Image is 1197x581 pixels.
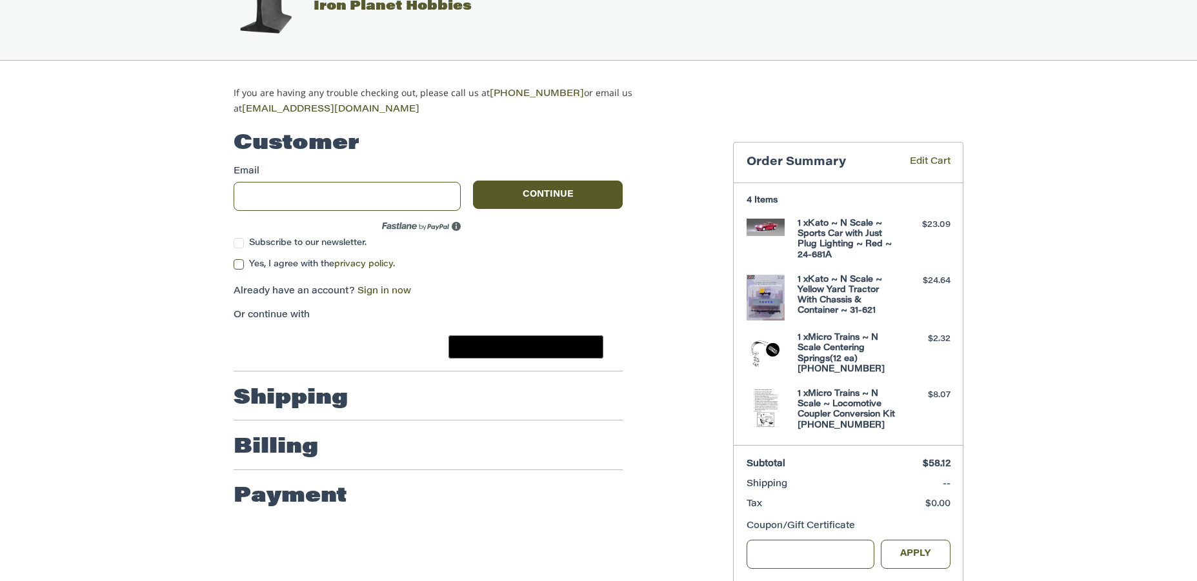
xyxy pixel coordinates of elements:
h3: 4 Items [747,195,951,206]
button: Apply [881,540,951,569]
a: [PHONE_NUMBER] [490,90,584,99]
iframe: PayPal-paypal [230,335,327,359]
button: Continue [473,181,623,209]
div: $2.32 [900,333,951,346]
div: Coupon/Gift Certificate [747,520,951,533]
h4: 1 x Micro Trains ~ N Scale ~ Locomotive Coupler Conversion Kit [PHONE_NUMBER] [798,389,896,431]
span: Subscribe to our newsletter. [249,239,367,247]
button: Google Pay [448,335,603,359]
iframe: PayPal-paylater [339,335,436,359]
h4: 1 x Micro Trains ~ N Scale Centering Springs(12 ea) [PHONE_NUMBER] [798,333,896,375]
label: Email [234,165,461,179]
span: Shipping [747,480,787,489]
span: $58.12 [923,460,951,469]
h4: 1 x Kato ~ N Scale ~ Yellow Yard Tractor With Chassis & Container ~ 31-621 [798,275,896,317]
div: $24.64 [900,275,951,288]
h2: Payment [234,484,347,509]
h2: Customer [234,131,359,157]
input: Gift Certificate or Coupon Code [747,540,875,569]
span: $0.00 [925,500,951,509]
h2: Shipping [234,386,348,411]
a: [EMAIL_ADDRESS][DOMAIN_NAME] [242,105,419,114]
span: -- [943,480,951,489]
span: Tax [747,500,762,509]
p: Already have an account? [234,285,623,299]
h2: Billing [234,435,318,460]
h3: Order Summary [747,155,891,170]
span: Subtotal [747,460,785,469]
h4: 1 x Kato ~ N Scale ~ Sports Car with Just Plug Lighting ~ Red ~ 24-681A [798,219,896,261]
div: $23.09 [900,219,951,231]
a: privacy policy [334,260,393,268]
a: Sign in now [357,287,411,296]
p: If you are having any trouble checking out, please call us at or email us at [234,86,673,117]
p: Or continue with [234,309,623,322]
div: $8.07 [900,389,951,402]
a: Edit Cart [891,155,951,170]
span: Yes, I agree with the . [249,260,395,268]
